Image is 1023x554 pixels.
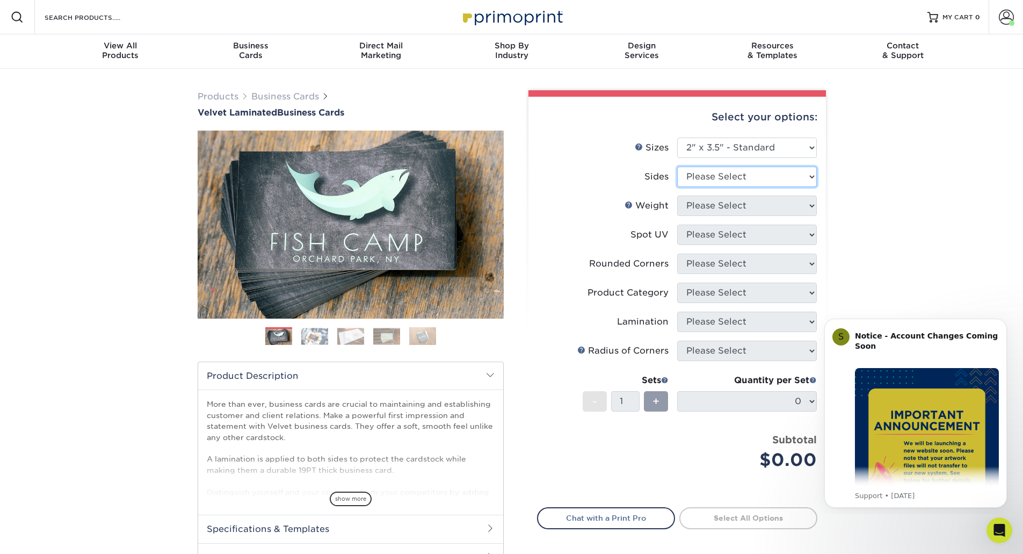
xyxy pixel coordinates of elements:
[185,34,316,69] a: BusinessCards
[838,34,968,69] a: Contact& Support
[198,362,503,390] h2: Product Description
[838,41,968,60] div: & Support
[198,107,504,118] a: Velvet LaminatedBusiness Cards
[685,447,817,473] div: $0.00
[198,107,504,118] h1: Business Cards
[330,492,372,506] span: show more
[316,41,446,60] div: Marketing
[577,34,707,69] a: DesignServices
[625,199,669,212] div: Weight
[446,41,577,51] span: Shop By
[808,309,1023,514] iframe: Intercom notifications message
[617,315,669,328] div: Lamination
[185,41,316,51] span: Business
[55,34,186,69] a: View AllProducts
[707,41,838,51] span: Resources
[679,507,817,529] a: Select All Options
[43,11,148,24] input: SEARCH PRODUCTS.....
[198,91,238,102] a: Products
[55,41,186,60] div: Products
[677,374,817,387] div: Quantity per Set
[265,323,292,350] img: Business Cards 01
[198,71,504,378] img: Velvet Laminated 01
[577,41,707,51] span: Design
[458,5,565,28] img: Primoprint
[986,517,1012,543] iframe: Intercom live chat
[198,515,503,543] h2: Specifications & Templates
[644,170,669,183] div: Sides
[537,97,817,138] div: Select your options:
[409,327,436,346] img: Business Cards 05
[942,13,973,22] span: MY CART
[707,41,838,60] div: & Templates
[589,257,669,270] div: Rounded Corners
[583,374,669,387] div: Sets
[446,34,577,69] a: Shop ByIndustry
[316,41,446,51] span: Direct Mail
[55,41,186,51] span: View All
[337,328,364,344] img: Business Cards 03
[838,41,968,51] span: Contact
[537,507,675,529] a: Chat with a Print Pro
[630,228,669,241] div: Spot UV
[251,91,319,102] a: Business Cards
[592,393,597,409] span: -
[975,13,980,21] span: 0
[301,328,328,344] img: Business Cards 02
[198,107,277,118] span: Velvet Laminated
[635,141,669,154] div: Sizes
[707,34,838,69] a: Resources& Templates
[652,393,659,409] span: +
[373,328,400,344] img: Business Cards 04
[577,344,669,357] div: Radius of Corners
[587,286,669,299] div: Product Category
[185,41,316,60] div: Cards
[446,41,577,60] div: Industry
[772,434,817,445] strong: Subtotal
[577,41,707,60] div: Services
[316,34,446,69] a: Direct MailMarketing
